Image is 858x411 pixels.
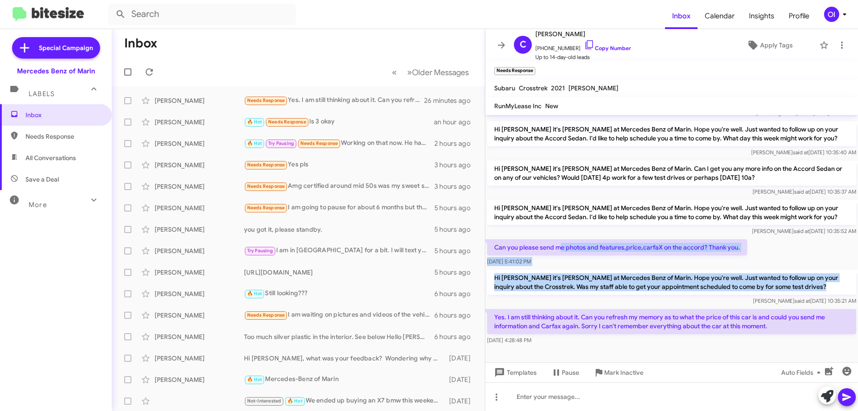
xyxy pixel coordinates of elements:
div: [PERSON_NAME] [155,354,244,363]
div: 2 hours ago [434,139,478,148]
span: Needs Response [247,183,285,189]
span: Needs Response [268,119,306,125]
div: I am going to pause for about 6 months but thank you. [244,203,434,213]
span: Up to 14-day-old leads [535,53,631,62]
div: 5 hours ago [434,225,478,234]
span: Needs Response [300,140,338,146]
p: Can you please send me photos and features,price,carfaX on the accord? Thank you. [487,239,747,255]
span: Apply Tags [760,37,793,53]
p: Yes. I am still thinking about it. Can you refresh my memory as to what the price of this car is ... [487,309,856,334]
div: Still looking??? [244,288,434,299]
div: I am in [GEOGRAPHIC_DATA] for a bit. I will text you when I come back [244,246,434,256]
a: Inbox [665,3,698,29]
span: 🔥 Hot [247,291,262,297]
div: [PERSON_NAME] [155,289,244,298]
a: Special Campaign [12,37,100,59]
span: [DATE] 4:28:48 PM [487,337,531,343]
small: Needs Response [494,67,535,75]
div: [PERSON_NAME] [155,332,244,341]
button: OI [816,7,848,22]
div: 6 hours ago [434,311,478,320]
a: Calendar [698,3,742,29]
span: Labels [29,90,55,98]
div: [PERSON_NAME] [155,375,244,384]
span: « [392,67,397,78]
div: OI [824,7,839,22]
span: RunMyLease Inc [494,102,542,110]
span: C [520,38,526,52]
div: Working on that now. He had to jump into a meeting. [244,138,434,148]
div: I am waiting on pictures and videos of the vehicle 🚗. [244,310,434,320]
span: 🔥 Hot [287,398,303,404]
p: Hi [PERSON_NAME] it's [PERSON_NAME] at Mercedes Benz of Marin. Hope you're well. Just wanted to f... [487,121,856,146]
div: 26 minutes ago [424,96,478,105]
span: [PERSON_NAME] [DATE] 10:35:40 AM [751,149,856,156]
div: [PERSON_NAME] [155,246,244,255]
div: [PERSON_NAME] [155,268,244,277]
a: Profile [782,3,816,29]
span: Needs Response [247,205,285,211]
div: Hi [PERSON_NAME], what was your feedback? Wondering why you didn't purchase it. [244,354,445,363]
div: 6 hours ago [434,332,478,341]
div: [PERSON_NAME] [155,161,244,169]
span: Older Messages [412,68,469,77]
span: More [29,201,47,209]
div: 5 hours ago [434,246,478,255]
div: 3 hours ago [434,182,478,191]
div: [PERSON_NAME] [155,118,244,127]
span: Save a Deal [25,175,59,184]
span: [PERSON_NAME] [DATE] 10:35:37 AM [753,188,856,195]
button: Next [402,63,474,81]
div: [DATE] [445,375,478,384]
span: New [545,102,558,110]
span: [DATE] 5:41:02 PM [487,258,531,265]
div: [DATE] [445,397,478,406]
div: you got it, please standby. [244,225,434,234]
span: [PERSON_NAME] [DATE] 10:35:21 AM [753,297,856,304]
div: We ended up buying an X7 bmw this weekend thank you. [244,396,445,406]
span: said at [795,297,810,304]
div: Yes pls [244,160,434,170]
span: Needs Response [247,97,285,103]
span: [PHONE_NUMBER] [535,39,631,53]
div: [PERSON_NAME] [155,311,244,320]
div: 3 hours ago [434,161,478,169]
div: Mercedes-Benz of Marin [244,374,445,385]
span: 🔥 Hot [247,119,262,125]
p: Hi [PERSON_NAME] it's [PERSON_NAME] at Mercedes Benz of Marin. Hope you're well. Just wanted to f... [487,200,856,225]
div: [PERSON_NAME] [155,225,244,234]
span: Needs Response [247,162,285,168]
button: Templates [485,364,544,381]
p: Hi [PERSON_NAME] it's [PERSON_NAME] at Mercedes Benz of Marin. Can I get you any more info on the... [487,161,856,186]
span: Pause [562,364,579,381]
nav: Page navigation example [387,63,474,81]
span: Subaru [494,84,515,92]
div: 5 hours ago [434,268,478,277]
div: [PERSON_NAME] [155,182,244,191]
span: Needs Response [247,312,285,318]
span: said at [794,228,809,234]
a: Insights [742,3,782,29]
span: [PERSON_NAME] [568,84,618,92]
button: Auto Fields [774,364,831,381]
span: 2021 [551,84,565,92]
span: » [407,67,412,78]
button: Pause [544,364,586,381]
div: 5 hours ago [434,203,478,212]
span: Inbox [25,110,101,119]
span: said at [794,188,810,195]
span: 🔥 Hot [247,140,262,146]
div: [URL][DOMAIN_NAME] [244,268,434,277]
button: Mark Inactive [586,364,651,381]
div: 6 hours ago [434,289,478,298]
span: Needs Response [25,132,101,141]
span: Crosstrek [519,84,547,92]
span: 🔥 Hot [247,377,262,382]
span: [PERSON_NAME] [535,29,631,39]
span: All Conversations [25,153,76,162]
div: Is 3 okay [244,117,434,127]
